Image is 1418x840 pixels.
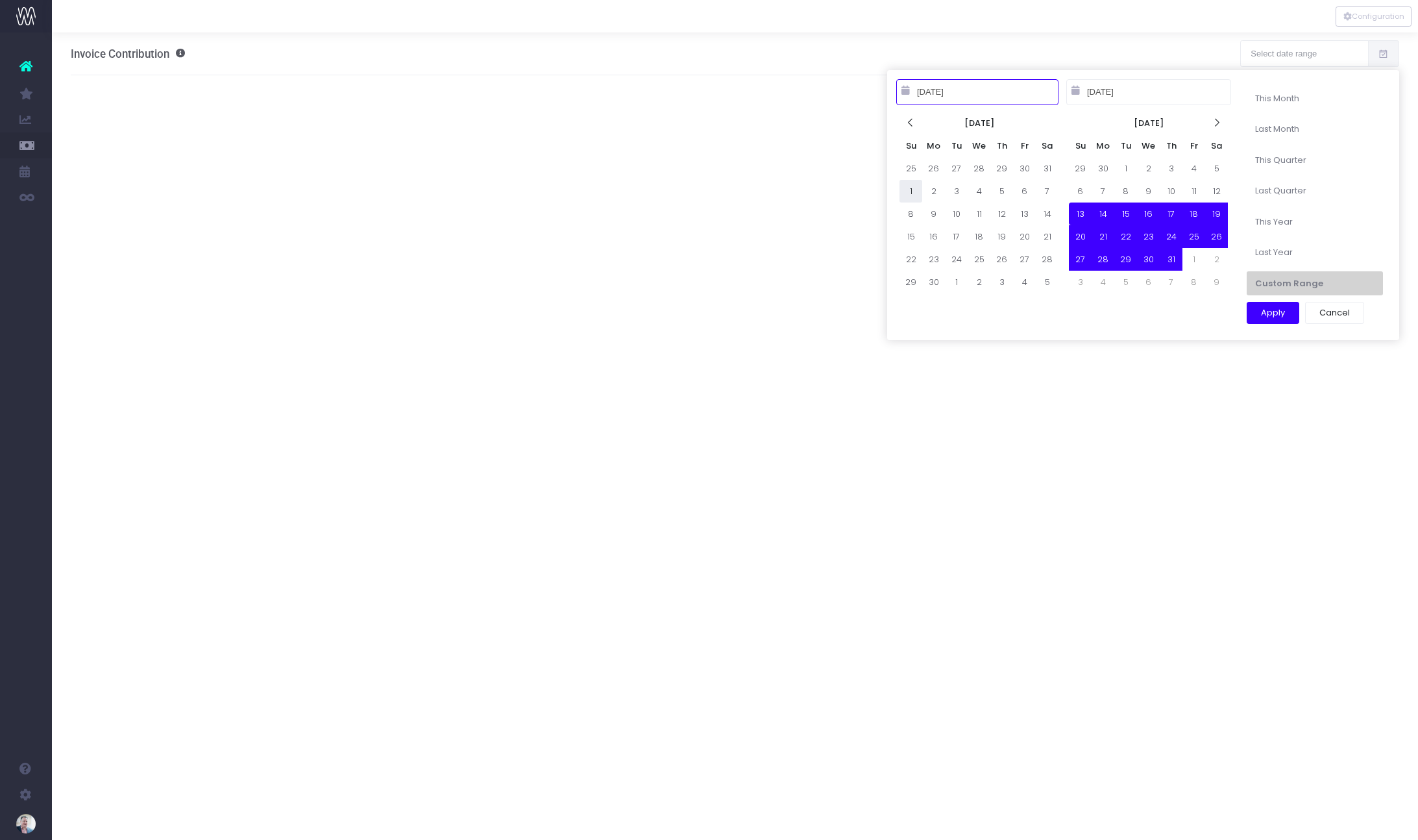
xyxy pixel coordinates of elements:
[990,248,1013,271] td: 26
[945,225,968,248] td: 17
[1036,157,1058,180] td: 31
[1137,203,1160,225] td: 16
[990,157,1013,180] td: 29
[899,225,922,248] td: 15
[899,271,922,293] td: 29
[1182,248,1205,271] td: 1
[1160,248,1182,271] td: 31
[1114,225,1137,248] td: 22
[1137,180,1160,203] td: 9
[990,134,1013,157] th: Th
[1182,271,1205,293] td: 8
[945,134,968,157] th: Tu
[1013,157,1036,180] td: 30
[1092,203,1114,225] td: 14
[899,157,922,180] td: 25
[945,248,968,271] td: 24
[922,157,945,180] td: 26
[1114,134,1137,157] th: Tu
[899,134,922,157] th: Su
[1247,148,1383,173] li: This Quarter
[1069,157,1092,180] td: 29
[1205,180,1228,203] td: 12
[1114,248,1137,271] td: 29
[1182,134,1205,157] th: Fr
[1036,248,1058,271] td: 28
[1036,203,1058,225] td: 14
[1069,203,1092,225] td: 13
[1247,86,1383,111] li: This Month
[990,180,1013,203] td: 5
[922,203,945,225] td: 9
[1013,225,1036,248] td: 20
[1247,210,1383,234] li: This Year
[1092,134,1114,157] th: Mo
[1013,271,1036,293] td: 4
[968,134,990,157] th: We
[968,225,990,248] td: 18
[16,814,36,834] img: images/default_profile_image.png
[922,225,945,248] td: 16
[968,203,990,225] td: 11
[1160,271,1182,293] td: 7
[1137,134,1160,157] th: We
[1247,179,1383,203] li: Last Quarter
[1240,40,1368,66] input: Select date range
[1160,134,1182,157] th: Th
[1069,225,1092,248] td: 20
[1036,180,1058,203] td: 7
[1092,112,1205,134] th: [DATE]
[1160,180,1182,203] td: 10
[990,225,1013,248] td: 19
[1205,203,1228,225] td: 19
[1013,203,1036,225] td: 13
[1247,302,1299,324] button: Apply
[1092,180,1114,203] td: 7
[968,248,990,271] td: 25
[1305,302,1364,324] button: Cancel
[945,271,968,293] td: 1
[1336,6,1412,27] button: Configuration
[1182,180,1205,203] td: 11
[990,271,1013,293] td: 3
[899,180,922,203] td: 1
[1036,271,1058,293] td: 5
[1205,225,1228,248] td: 26
[1182,203,1205,225] td: 18
[1182,225,1205,248] td: 25
[1160,225,1182,248] td: 24
[1137,248,1160,271] td: 30
[1205,134,1228,157] th: Sa
[1013,134,1036,157] th: Fr
[1092,248,1114,271] td: 28
[1205,271,1228,293] td: 9
[922,271,945,293] td: 30
[922,180,945,203] td: 2
[1013,248,1036,271] td: 27
[1137,271,1160,293] td: 6
[922,112,1036,134] th: [DATE]
[1013,180,1036,203] td: 6
[968,157,990,180] td: 28
[1114,271,1137,293] td: 5
[1182,157,1205,180] td: 4
[1205,248,1228,271] td: 2
[1137,225,1160,248] td: 23
[1205,157,1228,180] td: 5
[1160,203,1182,225] td: 17
[71,47,169,60] span: Invoice Contribution
[945,157,968,180] td: 27
[1247,117,1383,142] li: Last Month
[922,248,945,271] td: 23
[1160,157,1182,180] td: 3
[968,180,990,203] td: 4
[1069,271,1092,293] td: 3
[922,134,945,157] th: Mo
[1114,180,1137,203] td: 8
[899,248,922,271] td: 22
[1069,134,1092,157] th: Su
[1247,271,1383,296] li: Custom Range
[1036,225,1058,248] td: 21
[1036,134,1058,157] th: Sa
[1092,225,1114,248] td: 21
